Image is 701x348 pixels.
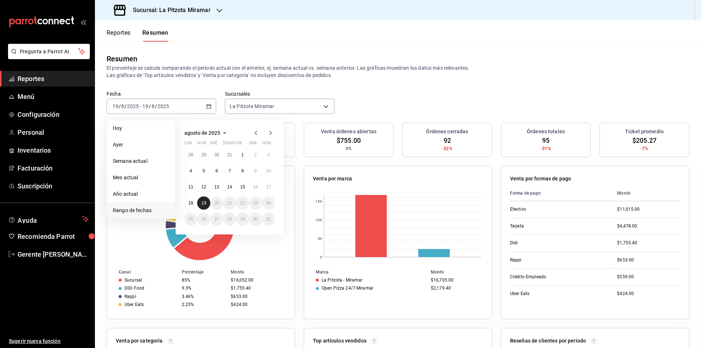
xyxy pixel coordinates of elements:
[231,294,283,299] div: $653.00
[249,213,262,226] button: 30 de agosto de 2025
[632,135,656,145] span: $205.27
[210,148,223,161] button: 30 de julio de 2025
[262,196,275,210] button: 24 de agosto de 2025
[113,125,169,132] span: Hoy
[240,184,245,190] abbr: 15 de agosto de 2025
[18,145,89,155] span: Inventarios
[201,217,206,222] abbr: 26 de agosto de 2025
[262,148,275,161] button: 3 de agosto de 2025
[5,53,90,61] a: Pregunta a Parrot AI
[625,128,664,135] h3: Ticket promedio
[184,180,197,194] button: 11 de agosto de 2025
[223,180,236,194] button: 14 de agosto de 2025
[313,337,367,345] p: Top artículos vendidos
[510,186,611,201] th: Forma de pago
[228,268,295,276] th: Monto
[18,92,89,102] span: Menú
[210,180,223,194] button: 13 de agosto de 2025
[227,200,232,206] abbr: 21 de agosto de 2025
[201,152,206,157] abbr: 29 de julio de 2025
[322,278,363,283] div: La Pitzota - Miramar
[313,175,352,183] p: Venta por marca
[320,255,322,259] text: 0
[253,200,258,206] abbr: 23 de agosto de 2025
[249,148,262,161] button: 2 de agosto de 2025
[254,168,257,173] abbr: 9 de agosto de 2025
[236,164,249,177] button: 8 de agosto de 2025
[113,207,169,214] span: Rango de fechas
[197,141,206,148] abbr: martes
[304,268,428,276] th: Marca
[125,286,144,291] div: DiDi Food
[266,184,271,190] abbr: 17 de agosto de 2025
[113,190,169,198] span: Año actual
[428,268,492,276] th: Monto
[510,206,583,213] div: Efectivo
[125,302,144,307] div: Uber Eats
[197,180,210,194] button: 12 de agosto de 2025
[182,286,225,291] div: 9.3%
[262,164,275,177] button: 10 de agosto de 2025
[203,168,205,173] abbr: 5 de agosto de 2025
[641,145,648,152] span: -7%
[241,152,244,157] abbr: 1 de agosto de 2025
[197,196,210,210] button: 19 de agosto de 2025
[617,223,680,229] div: $4,478.00
[210,196,223,210] button: 20 de agosto de 2025
[253,184,258,190] abbr: 16 de agosto de 2025
[611,186,680,201] th: Monto
[155,103,157,109] span: /
[214,184,219,190] abbr: 13 de agosto de 2025
[121,103,125,109] input: --
[151,103,155,109] input: --
[266,200,271,206] abbr: 24 de agosto de 2025
[231,278,283,283] div: $16,052.00
[210,213,223,226] button: 27 de agosto de 2025
[210,164,223,177] button: 6 de agosto de 2025
[426,128,468,135] h3: Órdenes cerradas
[241,168,244,173] abbr: 8 de agosto de 2025
[322,286,374,291] div: Open Pizza 24/7 Miramar
[249,196,262,210] button: 23 de agosto de 2025
[184,130,220,136] span: agosto de 2025
[236,196,249,210] button: 22 de agosto de 2025
[107,53,137,64] div: Resumen
[249,141,257,148] abbr: sábado
[236,148,249,161] button: 1 de agosto de 2025
[18,181,89,191] span: Suscripción
[18,110,89,119] span: Configuración
[214,200,219,206] abbr: 20 de agosto de 2025
[230,103,274,110] span: La Pitzota Miramar
[240,217,245,222] abbr: 29 de agosto de 2025
[112,103,119,109] input: --
[225,91,334,96] label: Sucursales
[184,148,197,161] button: 28 de julio de 2025
[510,175,571,183] p: Venta por formas de pago
[266,217,271,222] abbr: 31 de agosto de 2025
[223,141,266,148] abbr: jueves
[444,135,451,145] span: 92
[249,180,262,194] button: 16 de agosto de 2025
[184,213,197,226] button: 25 de agosto de 2025
[262,141,271,148] abbr: domingo
[346,145,352,152] span: 0%
[182,278,225,283] div: 85%
[184,141,192,148] abbr: lunes
[197,213,210,226] button: 26 de agosto de 2025
[157,103,169,109] input: ----
[510,337,586,345] p: Reseñas de clientes por periodo
[227,184,232,190] abbr: 14 de agosto de 2025
[262,213,275,226] button: 31 de agosto de 2025
[210,141,217,148] abbr: miércoles
[215,168,218,173] abbr: 6 de agosto de 2025
[18,127,89,137] span: Personal
[253,217,258,222] abbr: 30 de agosto de 2025
[231,286,283,291] div: $1,755.40
[127,6,211,15] h3: Sucursal: La Pitzota Miramar
[142,29,168,42] button: Resumen
[337,135,361,145] span: $755.00
[18,215,79,223] span: Ayuda
[107,29,131,42] button: Reportes
[184,164,197,177] button: 4 de agosto de 2025
[227,217,232,222] abbr: 28 de agosto de 2025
